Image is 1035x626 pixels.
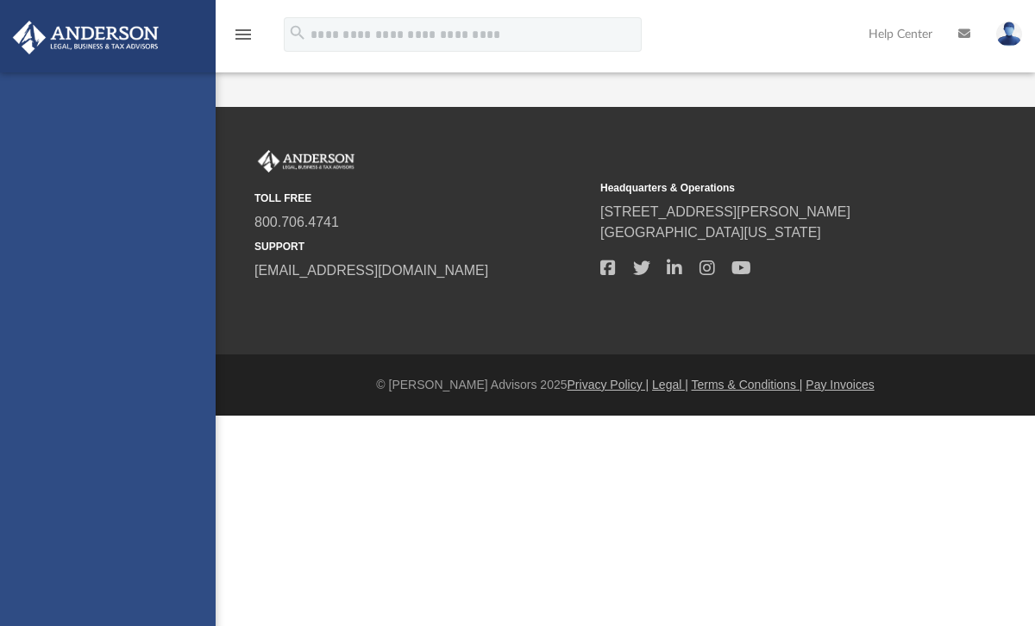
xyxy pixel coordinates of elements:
[216,376,1035,394] div: © [PERSON_NAME] Advisors 2025
[254,150,358,172] img: Anderson Advisors Platinum Portal
[600,204,850,219] a: [STREET_ADDRESS][PERSON_NAME]
[692,378,803,391] a: Terms & Conditions |
[600,225,821,240] a: [GEOGRAPHIC_DATA][US_STATE]
[600,180,934,196] small: Headquarters & Operations
[254,191,588,206] small: TOLL FREE
[233,33,254,45] a: menu
[254,263,488,278] a: [EMAIL_ADDRESS][DOMAIN_NAME]
[568,378,649,391] a: Privacy Policy |
[254,215,339,229] a: 800.706.4741
[996,22,1022,47] img: User Pic
[8,21,164,54] img: Anderson Advisors Platinum Portal
[233,24,254,45] i: menu
[254,239,588,254] small: SUPPORT
[806,378,874,391] a: Pay Invoices
[652,378,688,391] a: Legal |
[288,23,307,42] i: search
